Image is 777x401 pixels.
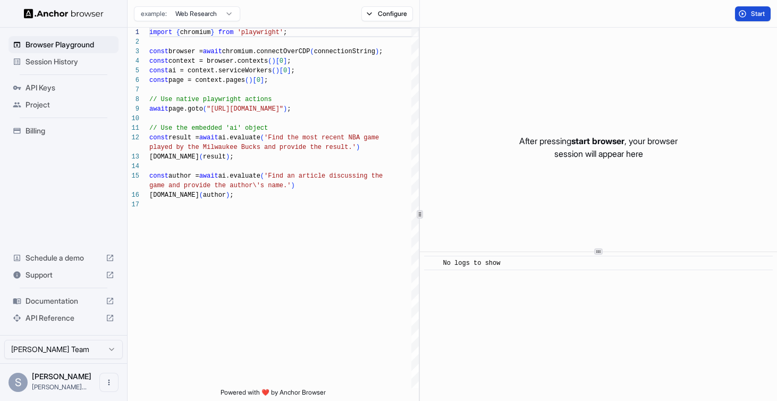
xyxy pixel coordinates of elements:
span: ( [260,172,264,180]
span: ( [272,67,275,74]
span: ; [379,48,383,55]
span: ] [283,57,287,65]
span: 0 [283,67,287,74]
span: Support [26,270,102,280]
div: 8 [128,95,139,104]
div: 15 [128,171,139,181]
span: await [199,172,218,180]
span: ; [283,29,287,36]
span: await [199,134,218,141]
div: Support [9,266,119,283]
div: 11 [128,123,139,133]
span: ) [272,57,275,65]
span: const [149,48,168,55]
div: 5 [128,66,139,76]
div: 16 [128,190,139,200]
span: 'Find an article discussing the [264,172,383,180]
span: await [203,48,222,55]
span: ) [283,105,287,113]
div: Session History [9,53,119,70]
button: Open menu [99,373,119,392]
span: Billing [26,126,114,136]
span: ) [356,144,360,151]
span: ( [260,134,264,141]
span: page.goto [168,105,203,113]
div: 1 [128,28,139,37]
div: 14 [128,162,139,171]
span: [ [276,57,280,65]
span: await [149,105,168,113]
span: API Keys [26,82,114,93]
button: Configure [361,6,413,21]
span: [DOMAIN_NAME] [149,191,199,199]
span: game and provide the author\'s name.' [149,182,291,189]
span: 'Find the most recent NBA game [264,134,379,141]
span: "[URL][DOMAIN_NAME]" [207,105,283,113]
span: { [176,29,180,36]
span: page = context.pages [168,77,245,84]
span: ; [287,105,291,113]
span: Project [26,99,114,110]
div: 3 [128,47,139,56]
span: No logs to show [443,260,500,267]
span: result [203,153,226,161]
span: lt.' [341,144,356,151]
span: chromium [180,29,211,36]
span: ( [268,57,272,65]
div: Browser Playground [9,36,119,53]
span: ; [264,77,268,84]
span: // Use native playwright actions [149,96,272,103]
span: ai = context.serviceWorkers [168,67,272,74]
p: After pressing , your browser session will appear here [519,135,678,160]
span: played by the Milwaukee Bucks and provide the resu [149,144,341,151]
span: start browser [571,136,624,146]
span: ; [230,191,233,199]
span: author = [168,172,199,180]
div: 9 [128,104,139,114]
span: ) [375,48,379,55]
span: ( [199,153,203,161]
div: Billing [9,122,119,139]
span: ( [199,191,203,199]
span: const [149,77,168,84]
span: ( [310,48,314,55]
div: 17 [128,200,139,210]
span: const [149,134,168,141]
span: const [149,172,168,180]
span: import [149,29,172,36]
span: ) [291,182,294,189]
span: ; [291,67,294,74]
span: Schedule a demo [26,253,102,263]
div: 7 [128,85,139,95]
span: ) [226,153,230,161]
span: ai.evaluate [218,134,260,141]
span: ) [276,67,280,74]
span: Shane Nantais [32,372,91,381]
span: ) [249,77,252,84]
span: ) [226,191,230,199]
span: result = [168,134,199,141]
span: Browser Playground [26,39,114,50]
span: Start [751,10,766,18]
span: browser = [168,48,203,55]
span: ​ [429,258,435,269]
div: 13 [128,152,139,162]
span: ( [245,77,249,84]
div: 12 [128,133,139,143]
span: connectionString [314,48,375,55]
span: Powered with ❤️ by Anchor Browser [221,388,326,401]
div: Schedule a demo [9,249,119,266]
div: API Reference [9,310,119,327]
div: 2 [128,37,139,47]
span: Session History [26,56,114,67]
div: 10 [128,114,139,123]
span: // Use the embedded 'ai' object [149,124,268,132]
span: 'playwright' [238,29,283,36]
span: ] [260,77,264,84]
div: 4 [128,56,139,66]
span: [ [252,77,256,84]
span: 0 [257,77,260,84]
div: S [9,373,28,392]
span: 0 [280,57,283,65]
span: API Reference [26,313,102,323]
